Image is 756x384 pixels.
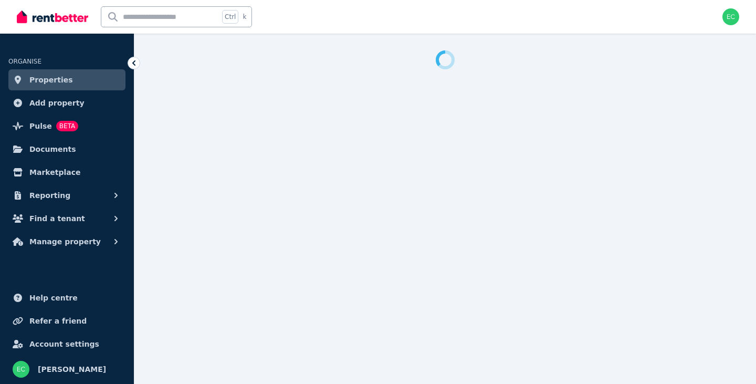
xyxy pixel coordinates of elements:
span: Help centre [29,292,78,304]
span: Add property [29,97,85,109]
span: k [243,13,246,21]
a: Help centre [8,287,125,308]
span: Find a tenant [29,212,85,225]
span: BETA [56,121,78,131]
img: ERIC CHEN [13,361,29,378]
a: Marketplace [8,162,125,183]
img: RentBetter [17,9,88,25]
span: Marketplace [29,166,80,179]
span: ORGANISE [8,58,41,65]
span: Properties [29,74,73,86]
span: Documents [29,143,76,155]
a: Properties [8,69,125,90]
button: Manage property [8,231,125,252]
a: Account settings [8,334,125,355]
a: Refer a friend [8,310,125,331]
span: Manage property [29,235,101,248]
span: Ctrl [222,10,238,24]
a: Add property [8,92,125,113]
a: PulseBETA [8,116,125,137]
span: Refer a friend [29,315,87,327]
button: Find a tenant [8,208,125,229]
span: Account settings [29,338,99,350]
span: Reporting [29,189,70,202]
span: [PERSON_NAME] [38,363,106,376]
button: Reporting [8,185,125,206]
img: ERIC CHEN [722,8,739,25]
span: Pulse [29,120,52,132]
a: Documents [8,139,125,160]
